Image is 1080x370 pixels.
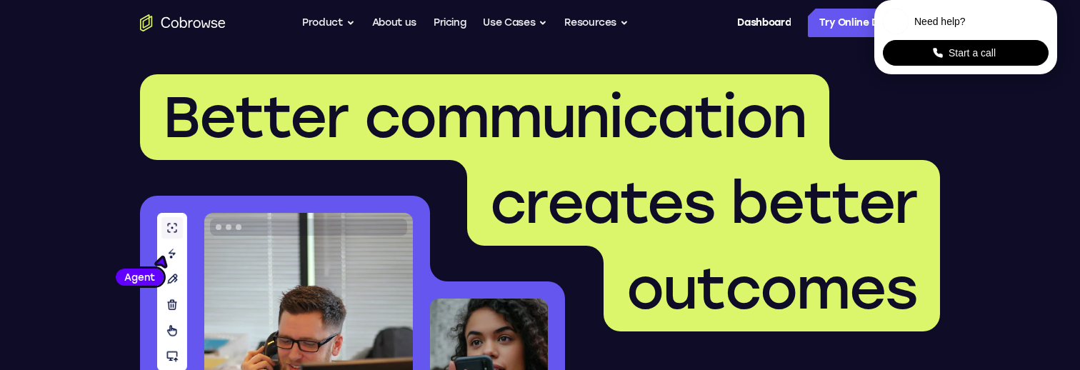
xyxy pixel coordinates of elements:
a: Pricing [434,9,466,37]
a: About us [372,9,416,37]
span: creates better [490,169,917,237]
a: Dashboard [737,9,791,37]
a: Try Online Demo [808,9,940,37]
span: Better communication [163,83,806,151]
button: Resources [564,9,629,37]
span: outcomes [626,254,917,323]
button: Product [302,9,355,37]
a: Go to the home page [140,14,226,31]
button: Use Cases [483,9,547,37]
